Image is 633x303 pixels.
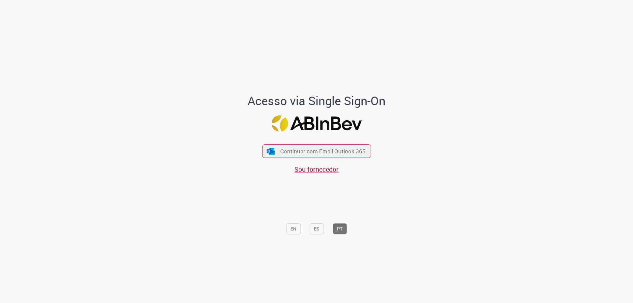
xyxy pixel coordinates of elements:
h1: Acesso via Single Sign-On [225,94,408,107]
button: ES [310,223,324,234]
img: ícone Azure/Microsoft 360 [266,148,276,155]
button: ícone Azure/Microsoft 360 Continuar com Email Outlook 365 [262,144,371,158]
button: EN [286,223,301,234]
img: Logo ABInBev [271,115,362,132]
button: PT [333,223,347,234]
span: Continuar com Email Outlook 365 [280,147,366,155]
a: Sou fornecedor [294,165,339,174]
